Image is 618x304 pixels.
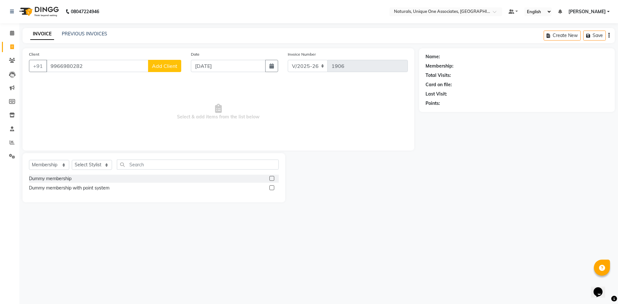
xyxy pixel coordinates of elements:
[568,8,606,15] span: [PERSON_NAME]
[152,63,177,69] span: Add Client
[426,53,440,60] div: Name:
[16,3,61,21] img: logo
[148,60,181,72] button: Add Client
[426,63,454,69] div: Membership:
[30,28,54,40] a: INVOICE
[583,31,606,41] button: Save
[71,3,99,21] b: 08047224946
[29,60,47,72] button: +91
[29,51,39,57] label: Client
[426,72,451,79] div: Total Visits:
[426,91,447,97] div: Last Visit:
[29,185,109,191] div: Dummy membership with point system
[426,81,452,88] div: Card on file:
[117,160,279,170] input: Search
[591,278,612,298] iframe: chat widget
[46,60,148,72] input: Search by Name/Mobile/Email/Code
[191,51,200,57] label: Date
[62,31,107,37] a: PREVIOUS INVOICES
[288,51,316,57] label: Invoice Number
[29,80,408,144] span: Select & add items from the list below
[426,100,440,107] div: Points:
[29,175,71,182] div: Dummy membership
[544,31,581,41] button: Create New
